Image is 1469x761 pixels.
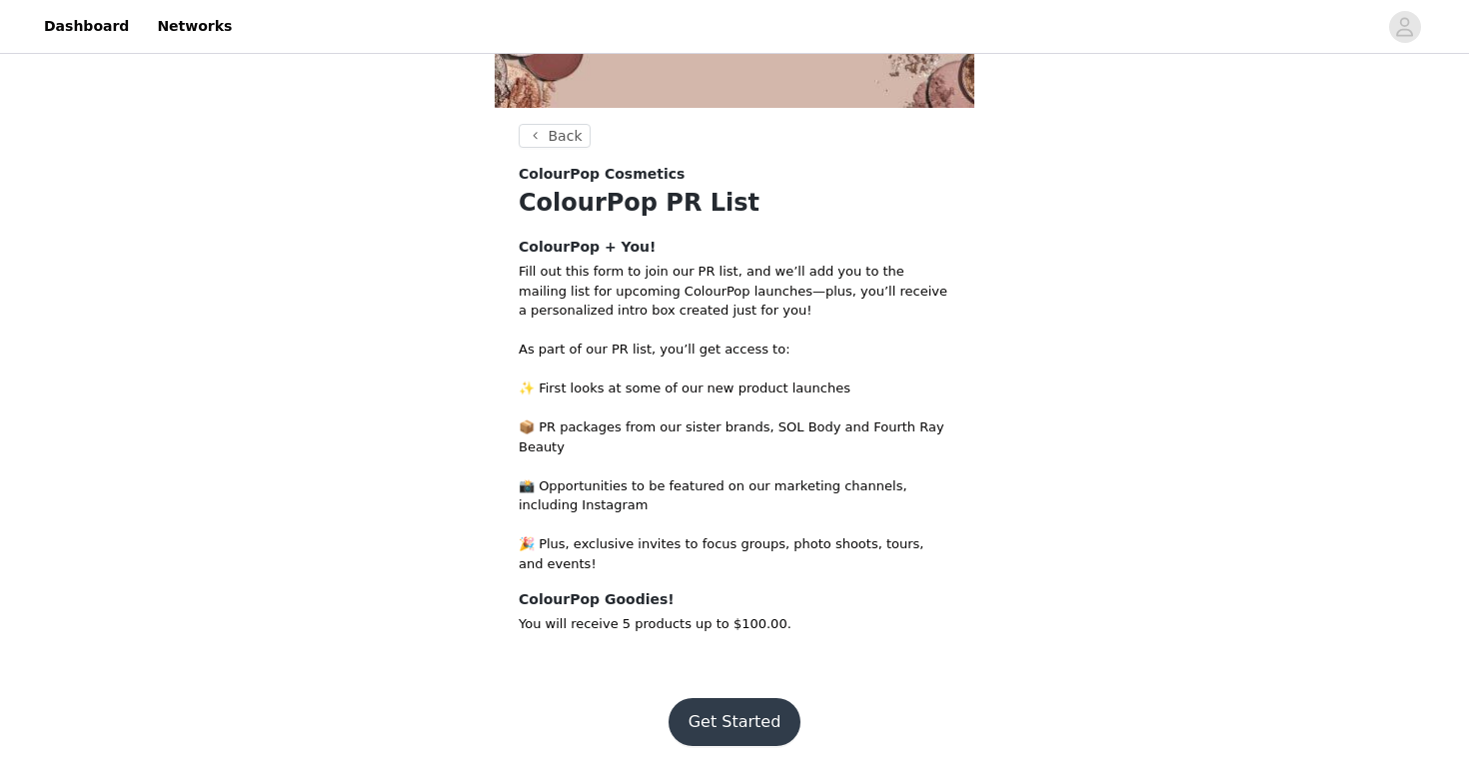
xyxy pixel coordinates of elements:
[519,262,950,321] p: Fill out this form to join our PR list, and we’ll add you to the mailing list for upcoming Colour...
[519,379,950,398] p: ✨ First looks at some of our new product launches
[519,417,950,456] p: 📦 PR packages from our sister brands, SOL Body and Fourth Ray Beauty
[519,340,950,360] p: As part of our PR list, you’ll get access to:
[519,124,591,148] button: Back
[519,164,685,185] span: ColourPop Cosmetics
[519,534,950,573] p: 🎉 Plus, exclusive invites to focus groups, photo shoots, tours, and events!
[32,4,141,49] a: Dashboard
[519,476,950,515] p: 📸 Opportunities to be featured on our marketing channels, including Instagram
[519,614,950,634] p: You will receive 5 products up to $100.00.
[519,237,950,258] h4: ColourPop + You!
[669,698,801,746] button: Get Started
[145,4,244,49] a: Networks
[519,185,950,221] h1: ColourPop PR List
[1395,11,1414,43] div: avatar
[519,589,950,610] h4: ColourPop Goodies!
